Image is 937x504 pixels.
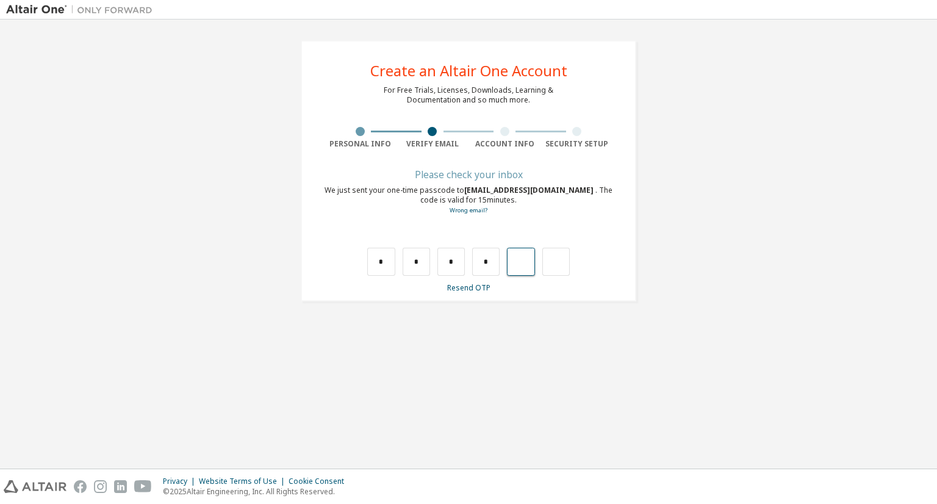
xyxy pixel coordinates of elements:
div: For Free Trials, Licenses, Downloads, Learning & Documentation and so much more. [384,85,553,105]
div: Security Setup [541,139,614,149]
div: Cookie Consent [289,477,351,486]
div: Please check your inbox [324,171,613,178]
div: Create an Altair One Account [370,63,567,78]
div: Verify Email [397,139,469,149]
div: Privacy [163,477,199,486]
div: Account Info [468,139,541,149]
img: youtube.svg [134,480,152,493]
a: Go back to the registration form [450,206,487,214]
img: altair_logo.svg [4,480,66,493]
img: instagram.svg [94,480,107,493]
a: Resend OTP [447,283,490,293]
p: © 2025 Altair Engineering, Inc. All Rights Reserved. [163,486,351,497]
div: We just sent your one-time passcode to . The code is valid for 15 minutes. [324,185,613,215]
div: Personal Info [324,139,397,149]
img: linkedin.svg [114,480,127,493]
img: facebook.svg [74,480,87,493]
div: Website Terms of Use [199,477,289,486]
span: [EMAIL_ADDRESS][DOMAIN_NAME] [464,185,595,195]
img: Altair One [6,4,159,16]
